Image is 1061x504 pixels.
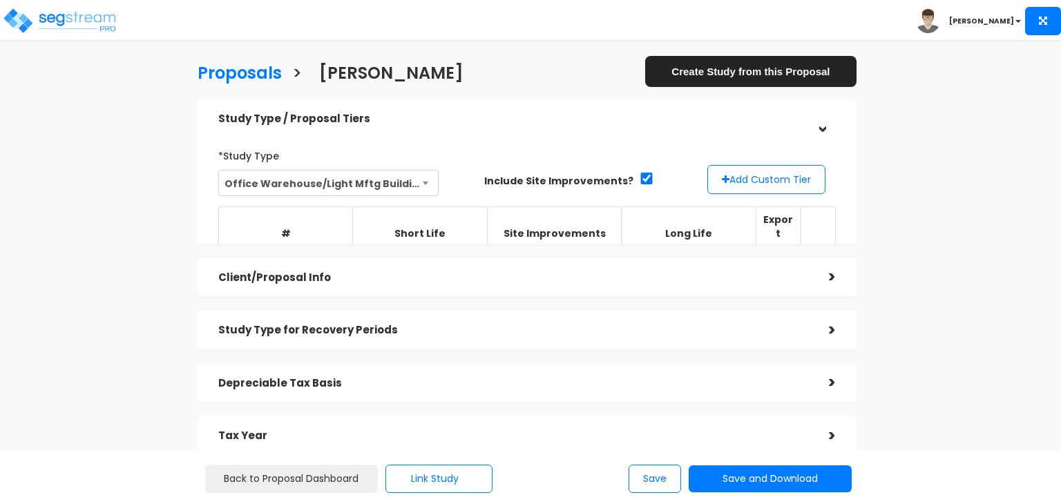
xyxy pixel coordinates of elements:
[187,50,282,93] a: Proposals
[385,465,493,493] button: Link Study
[219,207,353,247] th: #
[218,144,279,163] label: *Study Type
[218,378,808,389] h5: Depreciable Tax Basis
[309,50,463,93] a: [PERSON_NAME]
[484,174,633,188] label: Include Site Improvements?
[292,64,302,86] h3: >
[205,465,378,493] a: Back to Proposal Dashboard
[218,170,439,196] span: Office Warehouse/Light Mftg Building
[219,171,438,197] span: Office Warehouse/Light Mftg Building
[218,272,808,284] h5: Client/Proposal Info
[629,465,681,493] button: Save
[319,64,463,86] h3: [PERSON_NAME]
[218,430,808,442] h5: Tax Year
[353,207,487,247] th: Short Life
[218,113,808,125] h5: Study Type / Proposal Tiers
[645,56,857,87] a: Create Study from this Proposal
[916,9,940,33] img: avatar.png
[487,207,621,247] th: Site Improvements
[808,425,836,447] div: >
[808,266,836,288] div: >
[949,16,1014,26] b: [PERSON_NAME]
[198,64,282,86] h3: Proposals
[707,165,825,194] button: Add Custom Tier
[808,320,836,341] div: >
[2,7,120,35] img: logo_pro_r.png
[756,207,801,247] th: Export
[811,106,832,133] div: >
[622,207,756,247] th: Long Life
[218,324,808,336] h5: Study Type for Recovery Periods
[808,372,836,394] div: >
[689,465,852,492] button: Save and Download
